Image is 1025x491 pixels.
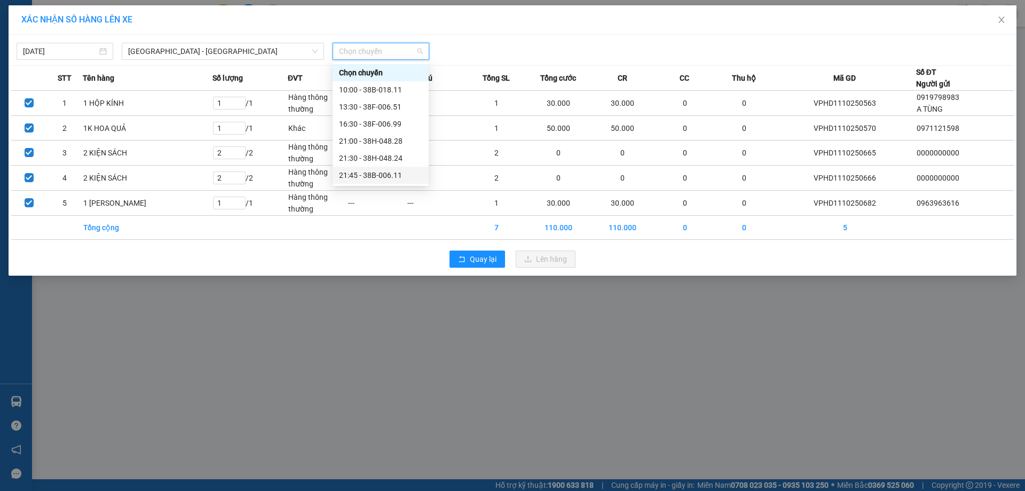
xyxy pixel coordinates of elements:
[774,91,916,116] td: VPHD1110250563
[917,124,959,133] span: 0971121598
[714,166,774,191] td: 0
[467,116,526,141] td: 1
[917,93,959,102] span: 0919798983
[732,72,756,84] span: Thu hộ
[47,91,83,116] td: 1
[339,152,422,164] div: 21:30 - 38H-048.24
[407,191,467,216] td: ---
[83,72,114,84] span: Tên hàng
[540,72,576,84] span: Tổng cước
[774,116,916,141] td: VPHD1110250570
[526,191,591,216] td: 30.000
[997,15,1006,24] span: close
[714,191,774,216] td: 0
[288,191,348,216] td: Hàng thông thường
[590,141,655,166] td: 0
[714,141,774,166] td: 0
[526,216,591,240] td: 110.000
[407,141,467,166] td: ---
[212,116,288,141] td: / 1
[212,91,288,116] td: / 1
[618,72,627,84] span: CR
[458,255,466,264] span: rollback
[714,91,774,116] td: 0
[987,5,1016,35] button: Close
[450,251,505,268] button: rollbackQuay lại
[407,166,467,191] td: ---
[312,48,318,54] span: down
[590,91,655,116] td: 30.000
[47,141,83,166] td: 3
[774,141,916,166] td: VPHD1110250665
[128,43,318,59] span: Hà Nội - Hà Tĩnh
[339,101,422,113] div: 13:30 - 38F-006.51
[590,191,655,216] td: 30.000
[680,72,689,84] span: CC
[83,141,212,166] td: 2 KIỆN SÁCH
[333,64,429,81] div: Chọn chuyến
[655,141,715,166] td: 0
[467,141,526,166] td: 2
[407,116,467,141] td: ---
[212,166,288,191] td: / 2
[339,169,422,181] div: 21:45 - 38B-006.11
[83,91,212,116] td: 1 HỘP KÍNH
[23,45,97,57] input: 11/10/2025
[83,216,212,240] td: Tổng cộng
[467,191,526,216] td: 1
[288,91,348,116] td: Hàng thông thường
[590,166,655,191] td: 0
[917,105,943,113] span: A TÙNG
[774,216,916,240] td: 5
[467,166,526,191] td: 2
[590,216,655,240] td: 110.000
[470,253,496,265] span: Quay lại
[21,14,132,25] span: XÁC NHẬN SỐ HÀNG LÊN XE
[47,116,83,141] td: 2
[833,72,856,84] span: Mã GD
[83,191,212,216] td: 1 [PERSON_NAME]
[212,72,243,84] span: Số lượng
[917,149,959,157] span: 0000000000
[526,141,591,166] td: 0
[774,166,916,191] td: VPHD1110250666
[288,116,348,141] td: Khác
[526,91,591,116] td: 30.000
[714,116,774,141] td: 0
[47,166,83,191] td: 4
[83,116,212,141] td: 1K HOA QUẢ
[288,166,348,191] td: Hàng thông thường
[348,191,407,216] td: ---
[917,199,959,207] span: 0963963616
[526,166,591,191] td: 0
[339,67,422,79] div: Chọn chuyến
[467,216,526,240] td: 7
[655,216,715,240] td: 0
[917,174,959,182] span: 0000000000
[288,141,348,166] td: Hàng thông thường
[339,43,423,59] span: Chọn chuyến
[774,191,916,216] td: VPHD1110250682
[483,72,510,84] span: Tổng SL
[339,118,422,130] div: 16:30 - 38F-006.99
[467,91,526,116] td: 1
[47,191,83,216] td: 5
[655,191,715,216] td: 0
[916,66,950,90] div: Số ĐT Người gửi
[655,91,715,116] td: 0
[714,216,774,240] td: 0
[339,135,422,147] div: 21:00 - 38H-048.28
[407,91,467,116] td: ---
[516,251,575,268] button: uploadLên hàng
[83,166,212,191] td: 2 KIỆN SÁCH
[655,166,715,191] td: 0
[339,84,422,96] div: 10:00 - 38B-018.11
[655,116,715,141] td: 0
[526,116,591,141] td: 50.000
[288,72,303,84] span: ĐVT
[212,191,288,216] td: / 1
[590,116,655,141] td: 50.000
[212,141,288,166] td: / 2
[58,72,72,84] span: STT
